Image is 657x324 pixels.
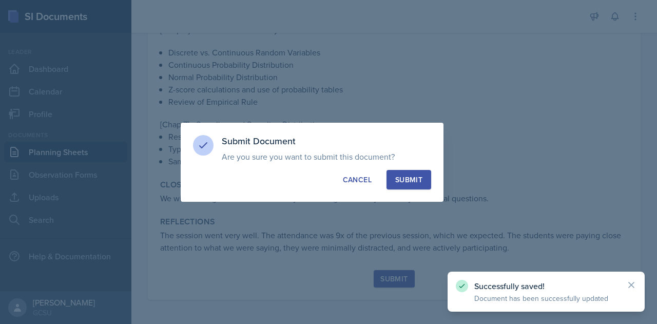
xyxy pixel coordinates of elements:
[222,151,431,162] p: Are you sure you want to submit this document?
[474,293,618,303] p: Document has been successfully updated
[395,175,422,185] div: Submit
[474,281,618,291] p: Successfully saved!
[222,135,431,147] h3: Submit Document
[334,170,380,189] button: Cancel
[343,175,372,185] div: Cancel
[387,170,431,189] button: Submit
